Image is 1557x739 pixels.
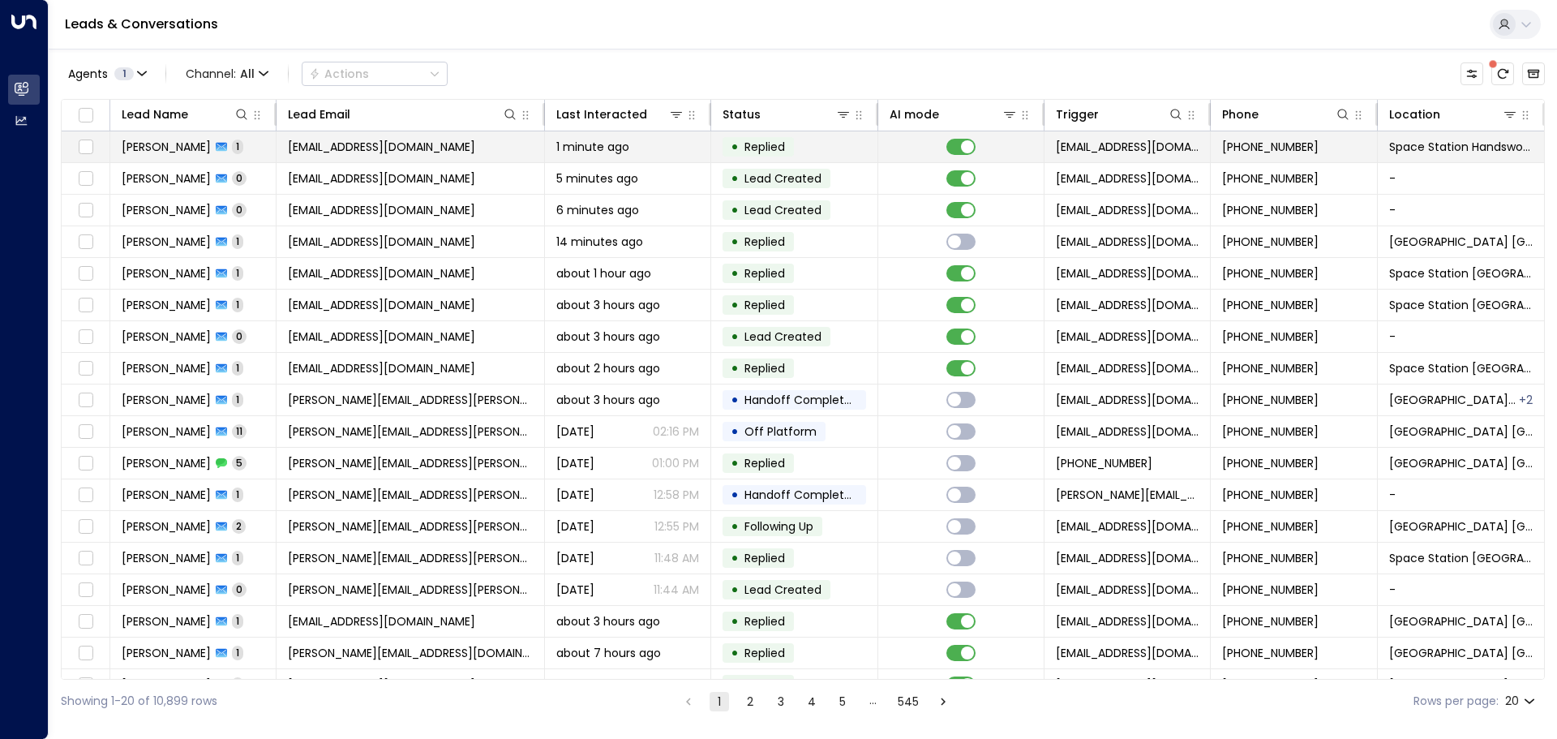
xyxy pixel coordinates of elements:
[75,390,96,410] span: Toggle select row
[678,691,954,711] nav: pagination navigation
[1222,455,1319,471] span: +447594175474
[1389,455,1533,471] span: Space Station St Johns Wood
[731,228,739,256] div: •
[1056,677,1199,693] span: leads@space-station.co.uk
[864,692,883,711] div: …
[122,139,211,155] span: Sally Sad
[232,393,243,406] span: 1
[75,264,96,284] span: Toggle select row
[122,105,250,124] div: Lead Name
[731,418,739,445] div: •
[1056,582,1199,598] span: leads@space-station.co.uk
[894,692,922,711] button: Go to page 545
[122,329,211,345] span: Keon Dariany
[61,62,152,85] button: Agents1
[1222,105,1350,124] div: Phone
[556,265,651,281] span: about 1 hour ago
[288,677,475,693] span: premaalexzander16@gmail.com
[302,62,448,86] div: Button group with a nested menu
[122,613,211,629] span: Amy Brosius
[556,645,661,661] span: about 7 hours ago
[1056,518,1199,535] span: leads@space-station.co.uk
[744,139,785,155] span: Replied
[744,170,821,187] span: Lead Created
[1222,582,1319,598] span: +447594175474
[1378,195,1544,226] td: -
[556,550,594,566] span: Jul 24, 2025
[1413,693,1499,710] label: Rows per page:
[114,67,134,80] span: 1
[1389,613,1533,629] span: Space Station Kings Heath
[1222,297,1319,313] span: +447908966275
[75,517,96,537] span: Toggle select row
[744,645,785,661] span: Replied
[1056,297,1199,313] span: leads@space-station.co.uk
[232,140,243,153] span: 1
[288,550,533,566] span: shari.carlson@gmail.com
[731,513,739,540] div: •
[1056,487,1199,503] span: shari.carlson@gmail.com
[744,423,817,440] span: Off Platform
[731,165,739,192] div: •
[75,295,96,316] span: Toggle select row
[232,329,247,343] span: 0
[75,105,96,126] span: Toggle select all
[1056,645,1199,661] span: leads@space-station.co.uk
[710,692,729,711] button: page 1
[731,133,739,161] div: •
[288,297,475,313] span: keon92@hotmail.co.uk
[75,422,96,442] span: Toggle select row
[1389,392,1517,408] span: Space Station Kilburn
[122,360,211,376] span: Dawn Brooke
[232,519,246,533] span: 2
[232,361,243,375] span: 1
[654,487,699,503] p: 12:58 PM
[731,481,739,509] div: •
[75,359,96,379] span: Toggle select row
[288,139,475,155] span: sally88sad@gmail.com
[1056,234,1199,250] span: leads@space-station.co.uk
[1505,690,1538,713] div: 20
[1222,645,1319,661] span: +447475091691
[731,449,739,477] div: •
[1056,613,1199,629] span: leads@space-station.co.uk
[61,693,217,710] div: Showing 1-20 of 10,899 rows
[1056,105,1184,124] div: Trigger
[731,260,739,287] div: •
[179,62,275,85] button: Channel:All
[288,645,533,661] span: Jayne.ikiriko@gmail.com
[1378,479,1544,510] td: -
[556,202,639,218] span: 6 minutes ago
[1222,487,1319,503] span: +447594175474
[288,105,518,124] div: Lead Email
[1389,297,1533,313] span: Space Station Wakefield
[122,265,211,281] span: Keon Dariany
[288,518,533,535] span: shari.carlson@gmail.com
[122,202,211,218] span: Sally Sad
[802,692,821,711] button: Go to page 4
[731,386,739,414] div: •
[744,392,859,408] span: Handoff Completed
[122,487,211,503] span: Shari Carlson
[1056,455,1152,471] span: +447594175474
[75,137,96,157] span: Toggle select row
[1491,62,1514,85] span: There are new threads available. Refresh the grid to view the latest updates.
[122,105,188,124] div: Lead Name
[232,234,243,248] span: 1
[288,455,533,471] span: shari.carlson@gmail.com
[309,67,369,81] div: Actions
[232,551,243,565] span: 1
[1056,105,1099,124] div: Trigger
[1378,574,1544,605] td: -
[75,675,96,695] span: Toggle select row
[723,105,761,124] div: Status
[122,582,211,598] span: Shari Carlson
[232,171,247,185] span: 0
[1222,423,1319,440] span: +447594175474
[122,645,211,661] span: Jayne Ikiriko
[740,692,760,711] button: Go to page 2
[288,582,533,598] span: shari.carlson@gmail.com
[1522,62,1545,85] button: Archived Leads
[232,203,247,217] span: 0
[75,232,96,252] span: Toggle select row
